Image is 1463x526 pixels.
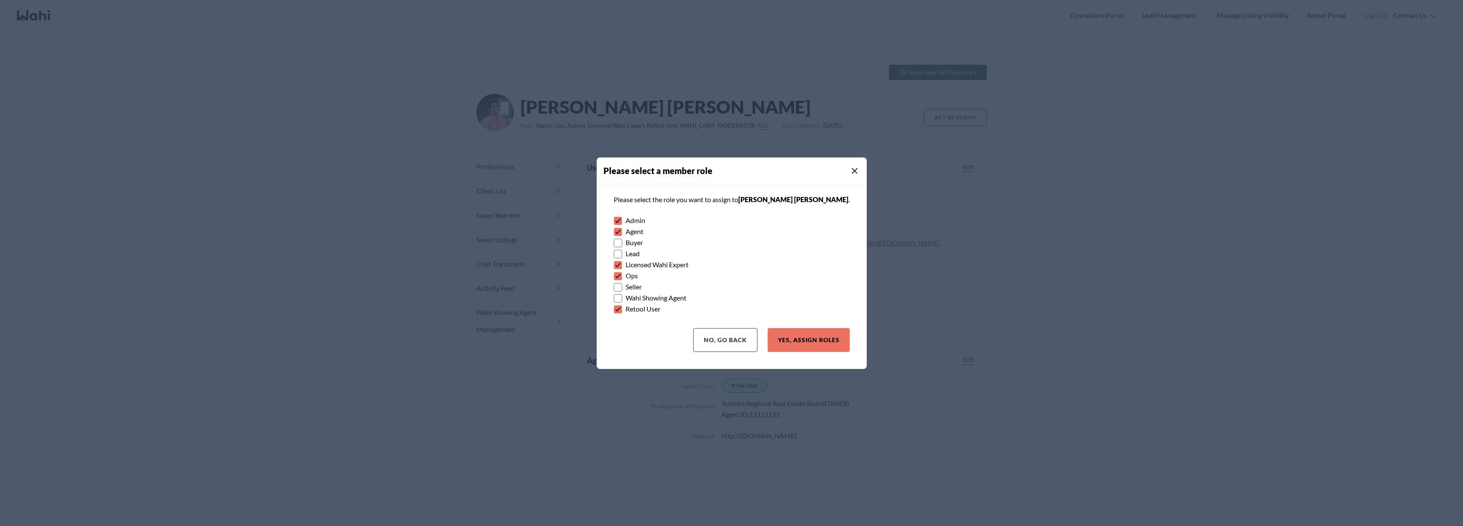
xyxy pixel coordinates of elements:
label: Wahi Showing Agent [614,292,850,303]
label: Lead [614,248,850,259]
p: Please select the role you want to assign to . [614,194,850,205]
label: Licensed Wahi Expert [614,259,850,270]
button: Yes, Assign Roles [768,328,850,352]
label: Seller [614,281,850,292]
span: [PERSON_NAME] [PERSON_NAME] [738,195,848,203]
label: Retool User [614,303,850,314]
button: Close Modal [850,166,860,176]
label: Ops [614,270,850,281]
label: Admin [614,215,850,226]
label: Buyer [614,237,850,248]
button: No, Go Back [693,328,757,352]
label: Agent [614,226,850,237]
h4: Please select a member role [603,164,867,177]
